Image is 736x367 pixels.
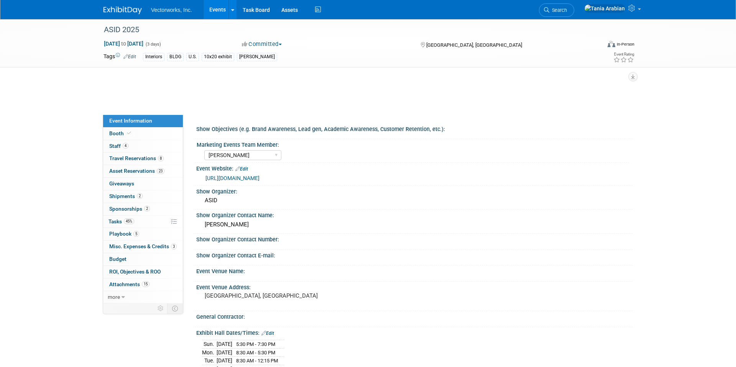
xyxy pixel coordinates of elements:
[101,23,589,37] div: ASID 2025
[144,206,150,211] span: 2
[426,42,522,48] span: [GEOGRAPHIC_DATA], [GEOGRAPHIC_DATA]
[549,7,567,13] span: Search
[109,168,164,174] span: Asset Reservations
[109,281,149,287] span: Attachments
[103,216,183,228] a: Tasks45%
[196,163,632,173] div: Event Website:
[196,282,632,291] div: Event Venue Address:
[217,348,232,357] td: [DATE]
[202,53,234,61] div: 10x20 exhibit
[103,241,183,253] a: Misc. Expenses & Credits3
[205,175,260,181] a: [URL][DOMAIN_NAME]
[157,168,164,174] span: 23
[261,331,274,336] a: Edit
[196,250,632,259] div: Show Organizer Contact E-mail:
[109,118,152,124] span: Event Information
[103,279,183,291] a: Attachments15
[109,130,133,136] span: Booth
[103,52,136,61] td: Tags
[108,294,120,300] span: more
[197,139,629,149] div: Marketing Events Team Member:
[103,7,142,14] img: ExhibitDay
[109,180,134,187] span: Giveaways
[103,140,183,152] a: Staff4
[103,40,144,47] span: [DATE] [DATE]
[196,123,632,133] div: Show Objectives (e.g. Brand Awareness, Lead gen, Academic Awareness, Customer Retention, etc.):
[103,152,183,165] a: Travel Reservations8
[608,41,615,47] img: Format-Inperson.png
[103,165,183,177] a: Asset Reservations23
[109,193,143,199] span: Shipments
[196,186,632,195] div: Show Organizer:
[196,327,632,337] div: Exhibit Hall Dates/Times:
[151,7,192,13] span: Vectorworks, Inc.
[123,54,136,59] a: Edit
[236,350,275,356] span: 8:30 AM - 5:30 PM
[103,266,183,278] a: ROI, Objectives & ROO
[196,311,632,321] div: General Contractor:
[202,357,217,365] td: Tue.
[202,195,627,206] div: ASID
[202,219,627,231] div: [PERSON_NAME]
[109,243,177,249] span: Misc. Expenses & Credits
[205,292,370,299] pre: [GEOGRAPHIC_DATA], [GEOGRAPHIC_DATA]
[143,53,164,61] div: Interiors
[196,265,632,275] div: Event Venue Name:
[109,206,150,212] span: Sponsorships
[137,193,143,199] span: 2
[236,358,278,364] span: 8:30 AM - 12:15 PM
[171,244,177,249] span: 3
[109,143,128,149] span: Staff
[167,53,184,61] div: BLDG
[103,115,183,127] a: Event Information
[613,52,634,56] div: Event Rating
[235,166,248,172] a: Edit
[539,3,574,17] a: Search
[103,178,183,190] a: Giveaways
[103,190,183,203] a: Shipments2
[108,218,134,224] span: Tasks
[123,143,128,149] span: 4
[217,357,232,365] td: [DATE]
[237,53,277,61] div: [PERSON_NAME]
[196,234,632,243] div: Show Organizer Contact Number:
[109,231,139,237] span: Playbook
[236,341,275,347] span: 5:30 PM - 7:30 PM
[145,42,161,47] span: (3 days)
[103,203,183,215] a: Sponsorships2
[109,269,161,275] span: ROI, Objectives & ROO
[616,41,634,47] div: In-Person
[158,156,164,161] span: 8
[120,41,127,47] span: to
[124,218,134,224] span: 45%
[202,340,217,349] td: Sun.
[154,303,168,313] td: Personalize Event Tab Strip
[103,253,183,265] a: Budget
[109,155,164,161] span: Travel Reservations
[217,340,232,349] td: [DATE]
[109,256,127,262] span: Budget
[239,40,285,48] button: Committed
[196,210,632,219] div: Show Organizer Contact Name:
[103,291,183,303] a: more
[127,131,131,135] i: Booth reservation complete
[186,53,199,61] div: U.S.
[133,231,139,237] span: 5
[584,4,625,13] img: Tania Arabian
[555,40,634,51] div: Event Format
[142,281,149,287] span: 15
[103,228,183,240] a: Playbook5
[103,128,183,140] a: Booth
[168,303,183,313] td: Toggle Event Tabs
[202,348,217,357] td: Mon.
